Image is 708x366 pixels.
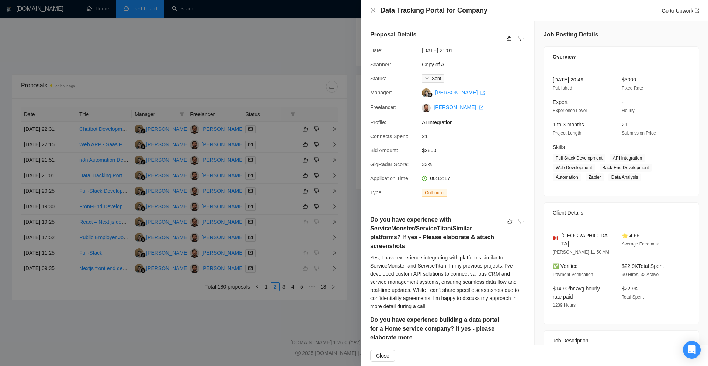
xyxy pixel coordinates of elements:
[422,46,532,55] span: [DATE] 21:01
[422,104,431,112] img: c1G6oFvQWOK_rGeOIegVZUbDQsuYj_xB4b-sGzW8-UrWMS8Fcgd0TEwtWxuU7AZ-gB
[622,263,664,269] span: $22.9K Total Spent
[622,86,643,91] span: Fixed Rate
[480,91,485,95] span: export
[370,104,396,110] span: Freelancer:
[507,35,512,41] span: like
[505,34,514,43] button: like
[622,233,639,238] span: ⭐ 4.66
[553,250,609,255] span: [PERSON_NAME] 11:50 AM
[517,34,525,43] button: dislike
[381,6,487,15] h4: Data Tracking Portal for Company
[425,76,429,81] span: mail
[422,189,447,197] span: Outbound
[622,130,656,136] span: Submission Price
[370,7,376,14] button: Close
[553,99,568,105] span: Expert
[376,352,389,360] span: Close
[553,263,578,269] span: ✅ Verified
[610,154,645,162] span: API Integration
[622,99,624,105] span: -
[544,30,598,39] h5: Job Posting Details
[507,218,513,224] span: like
[479,105,483,110] span: export
[553,272,593,277] span: Payment Verification
[622,241,659,247] span: Average Feedback
[553,77,583,83] span: [DATE] 20:49
[370,119,386,125] span: Profile:
[553,144,565,150] span: Skills
[586,173,604,181] span: Zapier
[622,286,638,292] span: $22.9K
[622,272,659,277] span: 90 Hires, 32 Active
[518,218,524,224] span: dislike
[422,146,532,154] span: $2850
[370,316,502,342] h5: Do you have experience building a data portal for a Home service company? If yes - please elabora...
[370,48,382,53] span: Date:
[517,217,525,226] button: dislike
[422,176,427,181] span: clock-circle
[370,350,395,362] button: Close
[370,161,409,167] span: GigRadar Score:
[553,164,595,172] span: Web Development
[432,76,441,81] span: Sent
[370,62,391,67] span: Scanner:
[370,175,410,181] span: Application Time:
[422,118,532,126] span: AI Integration
[435,90,485,95] a: [PERSON_NAME] export
[553,331,690,351] div: Job Description
[427,92,433,97] img: gigradar-bm.png
[553,173,581,181] span: Automation
[370,133,409,139] span: Connects Spent:
[553,108,587,113] span: Experience Level
[553,122,584,128] span: 1 to 3 months
[422,160,532,168] span: 33%
[553,203,690,223] div: Client Details
[553,53,576,61] span: Overview
[600,164,652,172] span: Back-End Development
[553,130,581,136] span: Project Length
[553,86,572,91] span: Published
[622,122,628,128] span: 21
[622,294,644,300] span: Total Spent
[370,215,502,251] h5: Do you have experience with ServiceMonster/ServiceTitan/Similar platforms? If yes - Please elabor...
[622,108,635,113] span: Hourly
[422,132,532,140] span: 21
[683,341,701,359] div: Open Intercom Messenger
[422,62,446,67] a: Copy of AI
[662,8,699,14] a: Go to Upworkexport
[506,217,514,226] button: like
[430,175,450,181] span: 00:12:17
[695,8,699,13] span: export
[553,154,605,162] span: Full Stack Development
[370,147,398,153] span: Bid Amount:
[561,231,610,248] span: [GEOGRAPHIC_DATA]
[553,303,576,308] span: 1239 Hours
[370,30,416,39] h5: Proposal Details
[370,7,376,13] span: close
[518,35,524,41] span: dislike
[553,236,558,241] img: 🇨🇦
[370,76,386,81] span: Status:
[622,77,636,83] span: $3000
[370,254,525,310] div: Yes, I have experience integrating with platforms similar to ServiceMonster and ServiceTitan. In ...
[553,286,600,300] span: $14.90/hr avg hourly rate paid
[608,173,641,181] span: Data Analysis
[434,104,483,110] a: [PERSON_NAME] export
[370,90,392,95] span: Manager:
[370,189,383,195] span: Type:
